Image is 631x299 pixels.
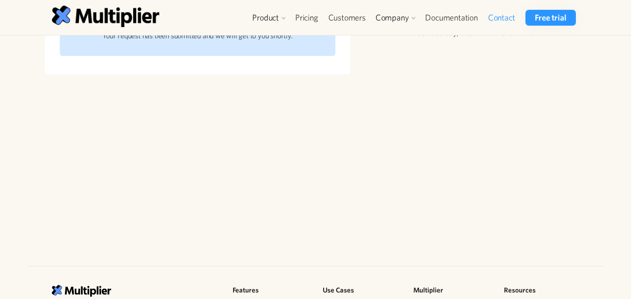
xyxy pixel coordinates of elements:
div: Product [252,12,279,23]
h5: Features [233,285,308,296]
a: Free trial [525,10,575,26]
div: Your request has been submitted and we will get to you shortly. [75,30,321,41]
div: Product [248,10,290,26]
h5: Use Cases [323,285,398,296]
a: Customers [323,10,371,26]
div: Company [371,10,420,26]
a: Contact [483,10,520,26]
h5: Multiplier [413,285,489,296]
a: Documentation [420,10,482,26]
div: Company [376,12,409,23]
div: Contact Form success [60,15,336,56]
a: Pricing [290,10,323,26]
h5: Resources [504,285,580,296]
